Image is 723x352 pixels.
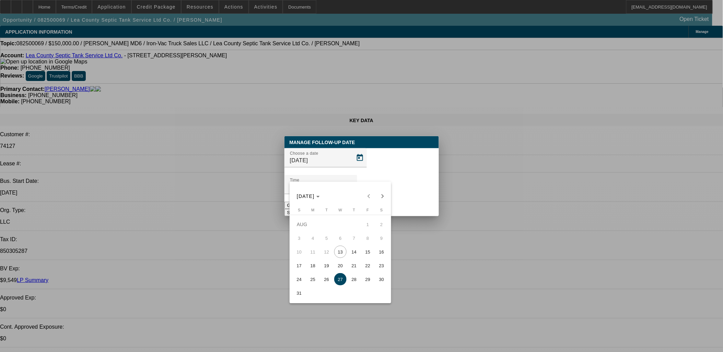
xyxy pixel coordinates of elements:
[348,259,360,272] span: 21
[347,259,361,272] button: August 21, 2025
[347,231,361,245] button: August 7, 2025
[375,218,388,231] button: August 2, 2025
[375,273,388,285] span: 30
[293,232,305,244] span: 3
[320,273,333,285] span: 26
[334,245,347,259] button: August 13, 2025
[292,245,306,259] button: August 10, 2025
[348,246,360,258] span: 14
[306,245,320,259] button: August 11, 2025
[362,273,374,285] span: 29
[320,245,334,259] button: August 12, 2025
[375,259,388,272] button: August 23, 2025
[292,272,306,286] button: August 24, 2025
[320,272,334,286] button: August 26, 2025
[320,259,334,272] button: August 19, 2025
[334,246,347,258] span: 13
[307,232,319,244] span: 4
[334,259,347,272] button: August 20, 2025
[320,232,333,244] span: 5
[297,193,315,199] span: [DATE]
[311,208,314,212] span: M
[362,259,374,272] span: 22
[334,272,347,286] button: August 27, 2025
[362,246,374,258] span: 15
[294,190,323,202] button: Choose month and year
[307,246,319,258] span: 11
[361,272,375,286] button: August 29, 2025
[361,231,375,245] button: August 8, 2025
[306,272,320,286] button: August 25, 2025
[348,232,360,244] span: 7
[361,259,375,272] button: August 22, 2025
[375,218,388,231] span: 2
[320,231,334,245] button: August 5, 2025
[306,231,320,245] button: August 4, 2025
[292,231,306,245] button: August 3, 2025
[334,273,347,285] span: 27
[375,272,388,286] button: August 30, 2025
[380,208,383,212] span: S
[375,259,388,272] span: 23
[347,245,361,259] button: August 14, 2025
[353,208,355,212] span: T
[367,208,369,212] span: F
[339,208,342,212] span: W
[362,218,374,231] span: 1
[320,246,333,258] span: 12
[307,273,319,285] span: 25
[334,231,347,245] button: August 6, 2025
[375,246,388,258] span: 16
[292,218,361,231] td: AUG
[375,232,388,244] span: 9
[375,245,388,259] button: August 16, 2025
[334,259,347,272] span: 20
[293,287,305,299] span: 31
[307,259,319,272] span: 18
[334,232,347,244] span: 6
[320,259,333,272] span: 19
[292,259,306,272] button: August 17, 2025
[326,208,328,212] span: T
[348,273,360,285] span: 28
[361,218,375,231] button: August 1, 2025
[298,208,300,212] span: S
[306,259,320,272] button: August 18, 2025
[362,232,374,244] span: 8
[347,272,361,286] button: August 28, 2025
[293,246,305,258] span: 10
[292,286,306,300] button: August 31, 2025
[293,259,305,272] span: 17
[293,273,305,285] span: 24
[375,231,388,245] button: August 9, 2025
[376,189,389,203] button: Next month
[361,245,375,259] button: August 15, 2025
